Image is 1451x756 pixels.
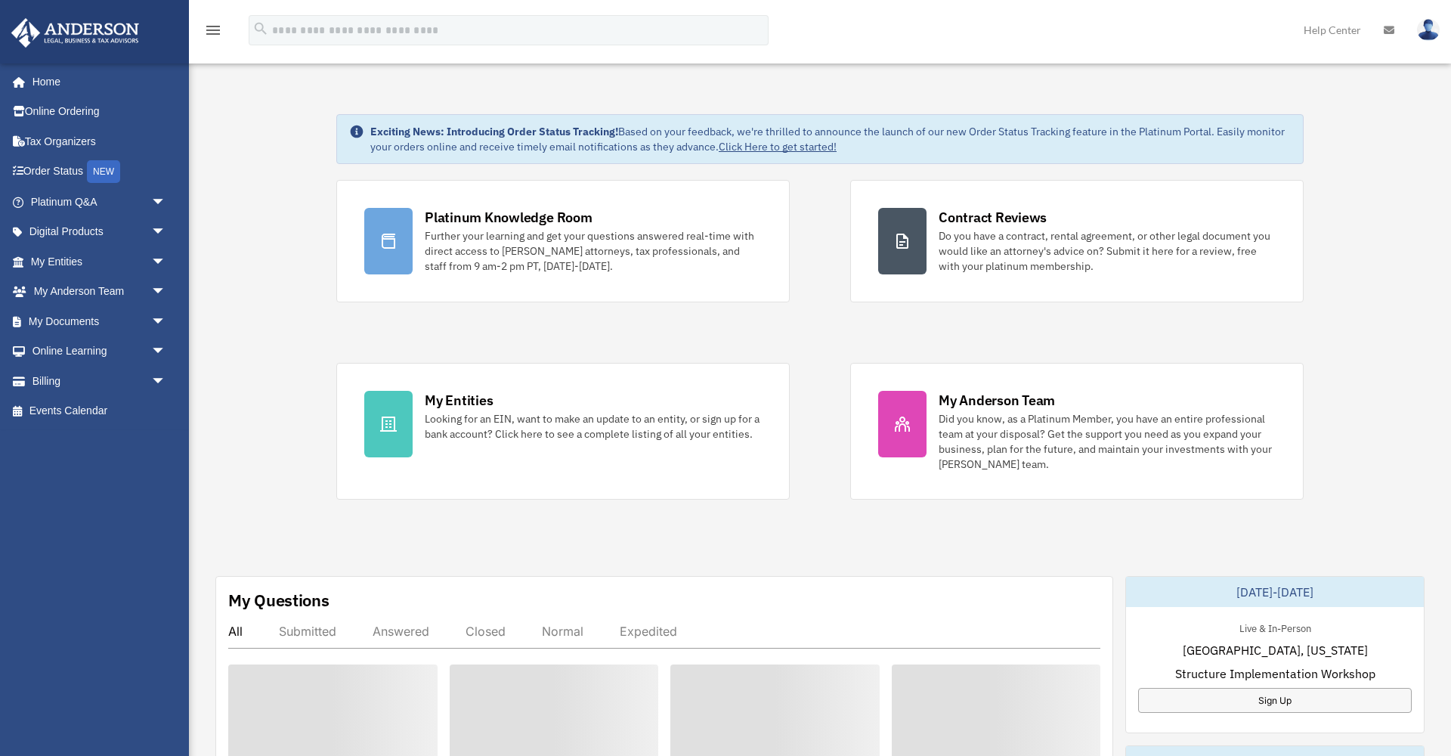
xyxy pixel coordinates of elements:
a: Home [11,67,181,97]
span: arrow_drop_down [151,306,181,337]
a: Digital Productsarrow_drop_down [11,217,189,247]
a: Contract Reviews Do you have a contract, rental agreement, or other legal document you would like... [850,180,1304,302]
i: menu [204,21,222,39]
div: Closed [466,624,506,639]
div: Did you know, as a Platinum Member, you have an entire professional team at your disposal? Get th... [939,411,1276,472]
div: Further your learning and get your questions answered real-time with direct access to [PERSON_NAM... [425,228,762,274]
div: Live & In-Person [1227,619,1323,635]
div: Based on your feedback, we're thrilled to announce the launch of our new Order Status Tracking fe... [370,124,1291,154]
img: Anderson Advisors Platinum Portal [7,18,144,48]
span: arrow_drop_down [151,366,181,397]
div: NEW [87,160,120,183]
span: arrow_drop_down [151,187,181,218]
a: Online Learningarrow_drop_down [11,336,189,367]
img: User Pic [1417,19,1440,41]
div: [DATE]-[DATE] [1126,577,1424,607]
span: [GEOGRAPHIC_DATA], [US_STATE] [1183,641,1368,659]
a: Order StatusNEW [11,156,189,187]
span: arrow_drop_down [151,246,181,277]
div: Answered [373,624,429,639]
a: Online Ordering [11,97,189,127]
div: Submitted [279,624,336,639]
span: Structure Implementation Workshop [1175,665,1375,683]
div: Looking for an EIN, want to make an update to an entity, or sign up for a bank account? Click her... [425,411,762,442]
div: Expedited [620,624,677,639]
a: My Entitiesarrow_drop_down [11,246,189,277]
div: My Entities [425,391,493,410]
span: arrow_drop_down [151,336,181,367]
strong: Exciting News: Introducing Order Status Tracking! [370,125,618,138]
div: Normal [542,624,583,639]
a: Sign Up [1138,688,1412,713]
i: search [252,20,269,37]
a: menu [204,26,222,39]
div: My Questions [228,589,329,612]
span: arrow_drop_down [151,277,181,308]
div: Do you have a contract, rental agreement, or other legal document you would like an attorney's ad... [939,228,1276,274]
a: My Entities Looking for an EIN, want to make an update to an entity, or sign up for a bank accoun... [336,363,790,500]
a: Events Calendar [11,396,189,426]
a: Billingarrow_drop_down [11,366,189,396]
a: My Documentsarrow_drop_down [11,306,189,336]
div: My Anderson Team [939,391,1055,410]
span: arrow_drop_down [151,217,181,248]
a: Tax Organizers [11,126,189,156]
a: My Anderson Teamarrow_drop_down [11,277,189,307]
div: Contract Reviews [939,208,1047,227]
div: All [228,624,243,639]
div: Platinum Knowledge Room [425,208,592,227]
a: Click Here to get started! [719,140,837,153]
a: Platinum Q&Aarrow_drop_down [11,187,189,217]
a: Platinum Knowledge Room Further your learning and get your questions answered real-time with dire... [336,180,790,302]
a: My Anderson Team Did you know, as a Platinum Member, you have an entire professional team at your... [850,363,1304,500]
